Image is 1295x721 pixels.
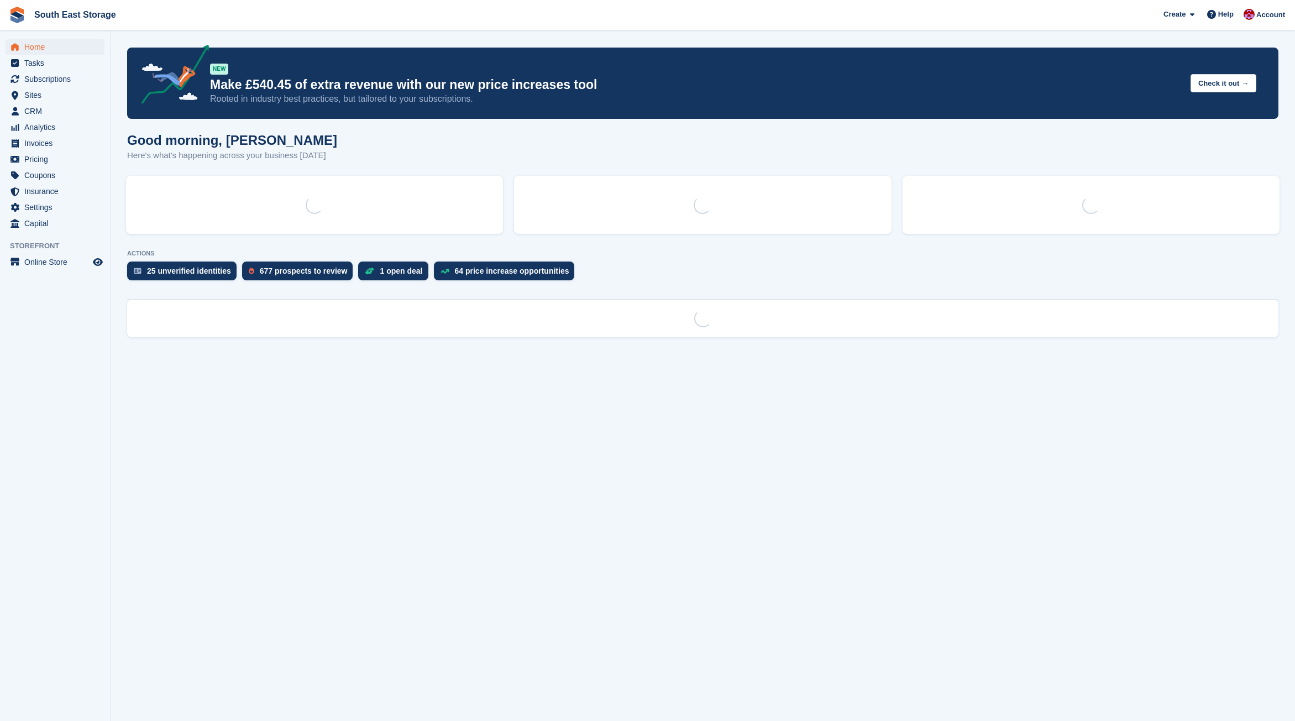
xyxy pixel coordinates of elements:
div: 677 prospects to review [260,267,348,275]
a: menu [6,200,104,215]
a: menu [6,254,104,270]
button: Check it out → [1191,74,1256,92]
span: Analytics [24,119,91,135]
a: menu [6,151,104,167]
div: NEW [210,64,228,75]
a: menu [6,216,104,231]
a: menu [6,135,104,151]
img: verify_identity-adf6edd0f0f0b5bbfe63781bf79b02c33cf7c696d77639b501bdc392416b5a36.svg [134,268,141,274]
span: Help [1218,9,1234,20]
span: Insurance [24,184,91,199]
img: prospect-51fa495bee0391a8d652442698ab0144808aea92771e9ea1ae160a38d050c398.svg [249,268,254,274]
a: 1 open deal [358,262,433,286]
p: Make £540.45 of extra revenue with our new price increases tool [210,77,1182,93]
div: 25 unverified identities [147,267,231,275]
a: 25 unverified identities [127,262,242,286]
div: 64 price increase opportunities [455,267,569,275]
a: Preview store [91,255,104,269]
a: 64 price increase opportunities [434,262,580,286]
span: Pricing [24,151,91,167]
a: menu [6,119,104,135]
span: Storefront [10,241,110,252]
a: menu [6,184,104,199]
p: ACTIONS [127,250,1278,257]
span: Coupons [24,168,91,183]
span: CRM [24,103,91,119]
span: Capital [24,216,91,231]
a: menu [6,168,104,183]
span: Tasks [24,55,91,71]
p: Here's what's happening across your business [DATE] [127,149,337,162]
h1: Good morning, [PERSON_NAME] [127,133,337,148]
span: Invoices [24,135,91,151]
img: price-adjustments-announcement-icon-8257ccfd72463d97f412b2fc003d46551f7dbcb40ab6d574587a9cd5c0d94... [132,45,209,108]
img: deal-1b604bf984904fb50ccaf53a9ad4b4a5d6e5aea283cecdc64d6e3604feb123c2.svg [365,267,374,275]
a: menu [6,55,104,71]
span: Account [1256,9,1285,20]
a: 677 prospects to review [242,262,359,286]
a: menu [6,39,104,55]
img: Roger Norris [1244,9,1255,20]
span: Create [1163,9,1186,20]
span: Subscriptions [24,71,91,87]
div: 1 open deal [380,267,422,275]
span: Online Store [24,254,91,270]
span: Settings [24,200,91,215]
span: Home [24,39,91,55]
img: stora-icon-8386f47178a22dfd0bd8f6a31ec36ba5ce8667c1dd55bd0f319d3a0aa187defe.svg [9,7,25,23]
a: menu [6,71,104,87]
a: South East Storage [30,6,120,24]
img: price_increase_opportunities-93ffe204e8149a01c8c9dc8f82e8f89637d9d84a8eef4429ea346261dce0b2c0.svg [441,269,449,274]
span: Sites [24,87,91,103]
a: menu [6,103,104,119]
p: Rooted in industry best practices, but tailored to your subscriptions. [210,93,1182,105]
a: menu [6,87,104,103]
